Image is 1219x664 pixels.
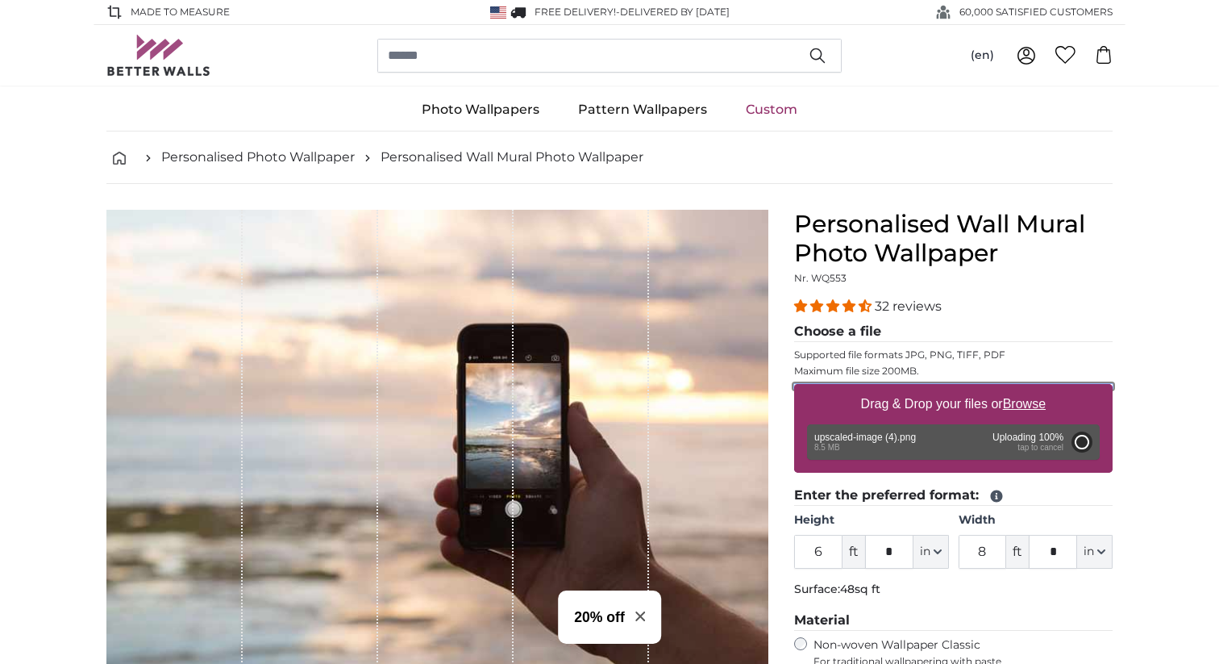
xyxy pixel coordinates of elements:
legend: Material [794,611,1113,631]
span: in [1084,544,1094,560]
span: in [920,544,930,560]
span: ft [1006,535,1029,569]
nav: breadcrumbs [106,132,1113,184]
p: Maximum file size 200MB. [794,365,1113,378]
span: 32 reviews [875,299,942,314]
label: Height [794,512,948,528]
p: Supported file formats JPG, PNG, TIFF, PDF [794,349,1113,361]
button: in [1077,535,1113,569]
span: FREE delivery! [535,6,616,18]
img: United States [490,6,506,19]
label: Width [959,512,1113,528]
span: ft [842,535,865,569]
span: 48sq ft [840,582,880,596]
a: Personalised Wall Mural Photo Wallpaper [381,148,643,167]
a: Custom [726,89,817,131]
span: Made to Measure [131,5,230,19]
p: Surface: [794,582,1113,598]
span: - [616,6,730,18]
legend: Choose a file [794,322,1113,342]
button: in [913,535,949,569]
button: (en) [958,41,1007,70]
span: 60,000 SATISFIED CUSTOMERS [959,5,1113,19]
img: Betterwalls [106,35,211,76]
legend: Enter the preferred format: [794,486,1113,506]
a: Photo Wallpapers [402,89,559,131]
u: Browse [1003,397,1046,411]
span: Delivered by [DATE] [620,6,730,18]
span: Nr. WQ553 [794,272,847,284]
a: Personalised Photo Wallpaper [161,148,355,167]
label: Drag & Drop your files or [855,388,1052,420]
a: Pattern Wallpapers [559,89,726,131]
span: 4.31 stars [794,299,875,314]
h1: Personalised Wall Mural Photo Wallpaper [794,210,1113,268]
